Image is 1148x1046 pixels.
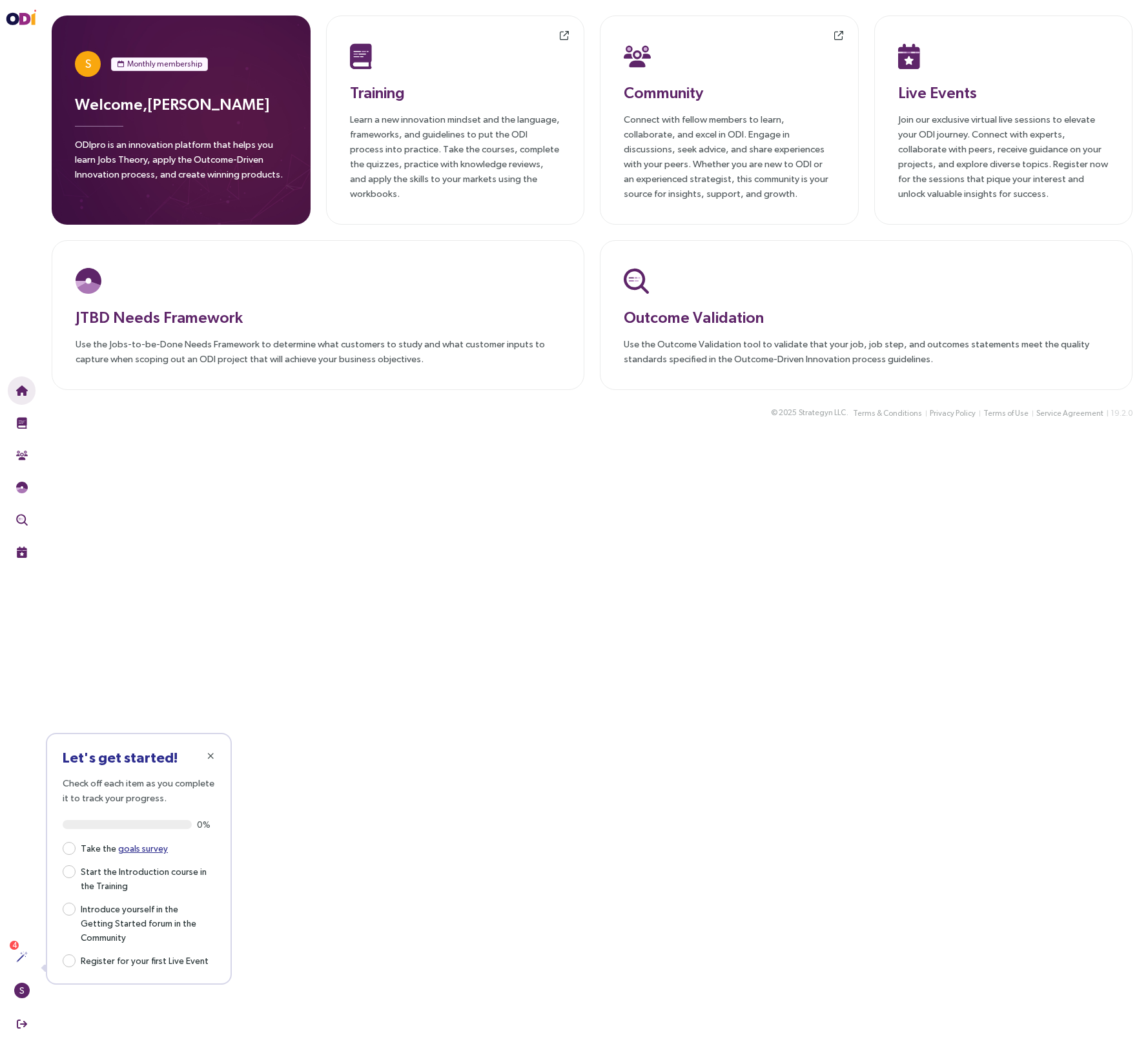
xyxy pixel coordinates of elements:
[898,112,1109,201] p: Join our exclusive virtual live sessions to elevate your ODI journey. Connect with experts, colla...
[624,43,651,69] img: Community
[76,336,560,366] p: Use the Jobs-to-be-Done Needs Framework to determine what customers to study and what customer in...
[19,983,25,998] span: S
[930,407,976,420] span: Privacy Policy
[76,952,214,968] span: Register for your first Live Event
[799,407,846,419] span: Strategyn LLC
[16,449,28,461] img: Community
[118,843,168,854] a: goals survey
[16,951,28,963] img: Actions
[8,376,36,405] button: Home
[8,506,36,534] button: Outcome Validation
[10,941,19,950] sup: 4
[75,92,287,116] h3: Welcome, [PERSON_NAME]
[624,268,649,294] img: Outcome Validation
[624,305,1109,329] h3: Outcome Validation
[8,538,36,566] button: Live Events
[8,409,36,437] button: Training
[1111,409,1133,418] span: 19.2.0
[983,407,1029,420] span: Terms of Use
[76,901,215,945] span: Introduce yourself in the Getting Started forum in the Community
[8,943,36,971] button: Actions
[929,407,976,420] button: Privacy Policy
[1036,407,1103,420] span: Service Agreement
[63,750,215,765] h3: Let's get started!
[624,112,835,201] p: Connect with fellow members to learn, collaborate, and excel in ODI. Engage in discussions, seek ...
[624,336,1109,366] p: Use the Outcome Validation tool to validate that your job, job step, and outcomes statements meet...
[771,406,848,420] div: © 2025 .
[16,514,28,526] img: Outcome Validation
[8,473,36,502] button: Needs Framework
[798,406,846,420] button: Strategyn LLC
[852,407,923,420] button: Terms & Conditions
[76,840,173,856] span: Take the
[1036,407,1104,420] button: Service Agreement
[63,775,215,805] p: Check off each item as you complete it to track your progress.
[85,51,91,77] span: S
[8,441,36,469] button: Community
[16,417,28,429] img: Training
[16,482,28,493] img: JTBD Needs Framework
[76,305,560,329] h3: JTBD Needs Framework
[898,43,921,69] img: Live Events
[898,81,1109,104] h3: Live Events
[350,43,373,69] img: Training
[197,820,215,829] span: 0%
[350,81,561,104] h3: Training
[12,941,17,950] span: 4
[76,863,215,893] span: Start the Introduction course in the Training
[350,112,561,201] p: Learn a new innovation mindset and the language, frameworks, and guidelines to put the ODI proces...
[8,1010,36,1038] button: Sign Out
[983,407,1029,420] button: Terms of Use
[8,976,36,1005] button: S
[853,407,922,420] span: Terms & Conditions
[16,546,28,558] img: Live Events
[75,137,287,189] p: ODIpro is an innovation platform that helps you learn Jobs Theory, apply the Outcome-Driven Innov...
[127,57,202,70] span: Monthly membership
[76,268,101,294] img: JTBD Needs Platform
[624,81,835,104] h3: Community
